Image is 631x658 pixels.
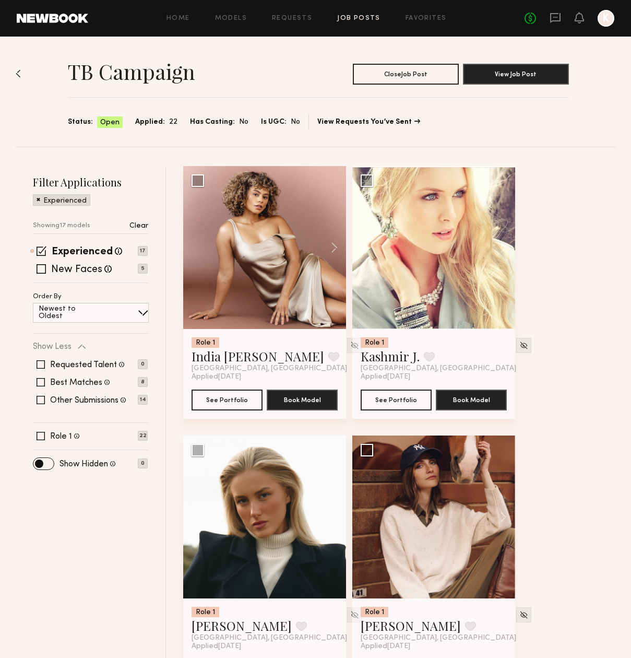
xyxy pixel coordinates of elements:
p: 22 [138,431,148,441]
h2: Filter Applications [33,175,148,189]
p: Newest to Oldest [39,305,101,320]
span: No [291,116,300,128]
a: India [PERSON_NAME] [192,348,324,365]
a: Models [215,15,247,22]
p: Show Less [33,343,72,351]
a: Home [166,15,190,22]
span: [GEOGRAPHIC_DATA], [GEOGRAPHIC_DATA] [361,634,516,642]
div: Role 1 [192,607,219,617]
label: New Faces [51,265,102,275]
p: 0 [138,359,148,369]
span: Applied: [135,116,165,128]
span: No [239,116,248,128]
span: [GEOGRAPHIC_DATA], [GEOGRAPHIC_DATA] [192,365,347,373]
label: Show Hidden [59,460,108,468]
div: Applied [DATE] [192,373,338,381]
a: Requests [272,15,312,22]
a: Book Model [267,395,338,404]
button: Book Model [267,390,338,410]
button: See Portfolio [361,390,432,410]
a: Favorites [406,15,447,22]
span: 22 [169,116,177,128]
span: Is UGC: [261,116,287,128]
div: Applied [DATE] [192,642,338,651]
div: Applied [DATE] [361,642,507,651]
img: Unhide Model [350,341,359,350]
button: CloseJob Post [353,64,459,85]
p: Experienced [43,197,87,205]
a: Job Posts [337,15,380,22]
p: 5 [138,264,148,274]
a: [PERSON_NAME] [361,617,461,634]
span: Open [100,118,120,128]
span: [GEOGRAPHIC_DATA], [GEOGRAPHIC_DATA] [192,634,347,642]
button: See Portfolio [192,390,263,410]
h1: TB Campaign [68,58,195,85]
img: Unhide Model [519,341,528,350]
p: Clear [129,222,148,230]
label: Requested Talent [50,361,117,369]
p: Showing 17 models [33,222,90,229]
p: 0 [138,459,148,468]
p: Order By [33,293,62,300]
a: Kashmir J. [361,348,420,365]
div: Applied [DATE] [361,373,507,381]
span: Status: [68,116,93,128]
label: Best Matches [50,379,102,387]
a: View Requests You’ve Sent [317,119,420,126]
label: Experienced [52,247,113,257]
span: [GEOGRAPHIC_DATA], [GEOGRAPHIC_DATA] [361,365,516,373]
p: 17 [138,246,148,256]
div: Role 1 [192,337,219,348]
a: K [598,10,614,27]
img: Unhide Model [519,610,528,619]
div: Role 1 [361,607,388,617]
span: Has Casting: [190,116,235,128]
p: 8 [138,377,148,387]
a: Book Model [436,395,507,404]
label: Role 1 [50,432,72,441]
div: Role 1 [361,337,388,348]
button: Book Model [436,390,507,410]
label: Other Submissions [50,396,118,405]
a: [PERSON_NAME] [192,617,292,634]
p: 14 [138,395,148,405]
img: Back to previous page [16,69,21,78]
button: View Job Post [463,64,569,85]
img: Unhide Model [350,610,359,619]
